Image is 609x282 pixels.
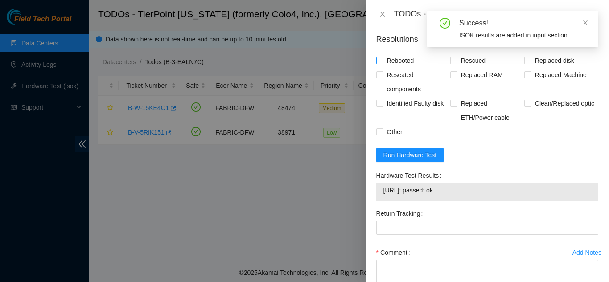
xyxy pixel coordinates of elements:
[531,96,598,110] span: Clean/Replaced optic
[457,53,489,68] span: Rescued
[376,26,598,45] p: Resolutions
[383,185,591,195] span: [URL]: passed: ok
[394,7,598,21] div: TODOs - Description - B-V-5RIK151
[376,221,598,235] input: Return Tracking
[376,148,444,162] button: Run Hardware Test
[572,245,602,260] button: Add Notes
[383,53,418,68] span: Rebooted
[459,30,588,40] div: ISOK results are added in input section.
[457,68,506,82] span: Replaced RAM
[383,150,437,160] span: Run Hardware Test
[376,206,427,221] label: Return Tracking
[531,68,590,82] span: Replaced Machine
[383,68,450,96] span: Reseated components
[459,18,588,29] div: Success!
[376,168,445,183] label: Hardware Test Results
[457,96,524,125] span: Replaced ETH/Power cable
[383,96,448,110] span: Identified Faulty disk
[376,10,389,19] button: Close
[582,20,588,26] span: close
[440,18,450,29] span: check-circle
[572,249,601,256] div: Add Notes
[379,11,386,18] span: close
[376,245,414,260] label: Comment
[383,125,406,139] span: Other
[531,53,578,68] span: Replaced disk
